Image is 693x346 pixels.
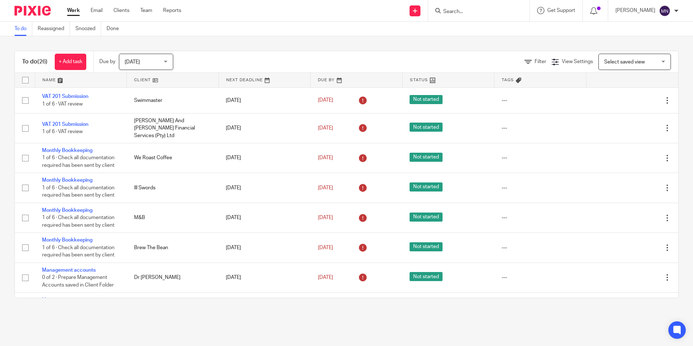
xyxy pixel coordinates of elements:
span: Get Support [547,8,575,13]
a: Snoozed [75,22,101,36]
span: 1 of 6 · Check all documentation required has been sent by client [42,245,115,258]
div: --- [502,214,579,221]
span: Not started [410,123,443,132]
a: Monthly Bookkeeping [42,208,92,213]
span: Not started [410,213,443,222]
a: Work [67,7,80,14]
td: [PERSON_NAME] And [PERSON_NAME] Financial Services (Pty) Ltd [127,113,219,143]
span: Not started [410,182,443,191]
span: 0 of 2 · Prepare Management Accounts saved in Client Folder [42,275,114,288]
div: --- [502,154,579,161]
span: [DATE] [318,215,333,220]
a: Monthly Bookkeeping [42,148,92,153]
div: --- [502,274,579,281]
span: Filter [535,59,546,64]
span: Select saved view [604,59,645,65]
div: --- [502,184,579,191]
h1: To do [22,58,47,66]
span: 1 of 6 · VAT review [42,129,83,135]
img: svg%3E [659,5,671,17]
a: To do [14,22,32,36]
a: VAT 201 Submission [42,94,88,99]
span: [DATE] [318,245,333,250]
a: Clients [113,7,129,14]
p: Due by [99,58,115,65]
a: Email [91,7,103,14]
td: We Roast Coffee [127,143,219,173]
p: [PERSON_NAME] [615,7,655,14]
span: View Settings [562,59,593,64]
img: Pixie [14,6,51,16]
span: 1 of 6 · Check all documentation required has been sent by client [42,155,115,168]
td: [DATE] [219,263,311,292]
span: Not started [410,153,443,162]
td: Swimmaster [127,87,219,113]
input: Search [443,9,508,15]
span: (26) [37,59,47,65]
td: Dr [PERSON_NAME] [127,263,219,292]
a: Management accounts [42,297,96,302]
div: --- [502,97,579,104]
span: [DATE] [318,125,333,131]
td: [DATE] [219,173,311,203]
span: [DATE] [318,275,333,280]
span: 1 of 6 · Check all documentation required has been sent by client [42,215,115,228]
td: [DATE] [219,293,311,322]
a: Reassigned [38,22,70,36]
span: Not started [410,272,443,281]
a: Monthly Bookkeeping [42,178,92,183]
div: --- [502,124,579,132]
a: Team [140,7,152,14]
span: [DATE] [318,155,333,160]
span: Not started [410,242,443,251]
a: Reports [163,7,181,14]
a: VAT 201 Submission [42,122,88,127]
span: [DATE] [318,98,333,103]
a: + Add task [55,54,86,70]
td: Brew The Bean [127,233,219,263]
td: [DATE] [219,87,311,113]
td: [DATE] [219,113,311,143]
span: Tags [502,78,514,82]
span: 1 of 6 · Check all documentation required has been sent by client [42,185,115,198]
div: --- [502,244,579,251]
td: [DATE] [219,203,311,232]
span: [DATE] [125,59,140,65]
span: [DATE] [318,185,333,190]
a: Monthly Bookkeeping [42,238,92,243]
td: VDM Agencies [127,293,219,322]
a: Done [107,22,124,36]
a: Management accounts [42,268,96,273]
span: 1 of 6 · VAT review [42,102,83,107]
td: [DATE] [219,143,311,173]
td: M&B [127,203,219,232]
td: [DATE] [219,233,311,263]
td: III Swords [127,173,219,203]
span: Not started [410,95,443,104]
